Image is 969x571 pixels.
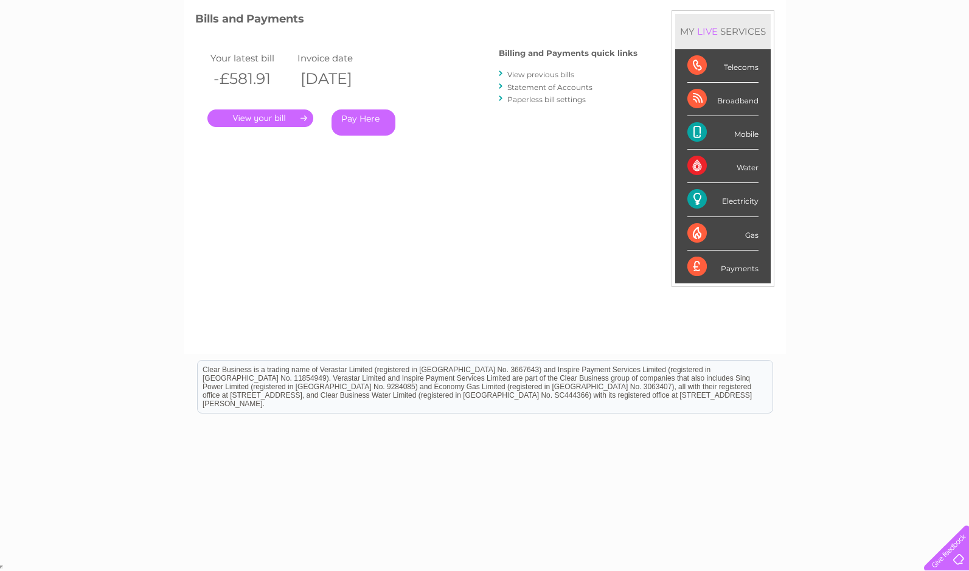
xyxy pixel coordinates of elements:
[755,52,778,61] a: Water
[207,66,295,91] th: -£581.91
[687,150,759,183] div: Water
[785,52,812,61] a: Energy
[507,70,574,79] a: View previous bills
[207,50,295,66] td: Your latest bill
[207,109,313,127] a: .
[687,217,759,251] div: Gas
[687,49,759,83] div: Telecoms
[687,116,759,150] div: Mobile
[499,49,637,58] h4: Billing and Payments quick links
[695,26,720,37] div: LIVE
[687,183,759,216] div: Electricity
[675,14,771,49] div: MY SERVICES
[332,109,395,136] a: Pay Here
[198,7,773,59] div: Clear Business is a trading name of Verastar Limited (registered in [GEOGRAPHIC_DATA] No. 3667643...
[863,52,881,61] a: Blog
[507,95,586,104] a: Paperless bill settings
[819,52,856,61] a: Telecoms
[195,10,637,32] h3: Bills and Payments
[294,50,382,66] td: Invoice date
[507,83,592,92] a: Statement of Accounts
[929,52,957,61] a: Log out
[740,6,824,21] a: 0333 014 3131
[294,66,382,91] th: [DATE]
[888,52,918,61] a: Contact
[687,83,759,116] div: Broadband
[687,251,759,283] div: Payments
[34,32,96,69] img: logo.png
